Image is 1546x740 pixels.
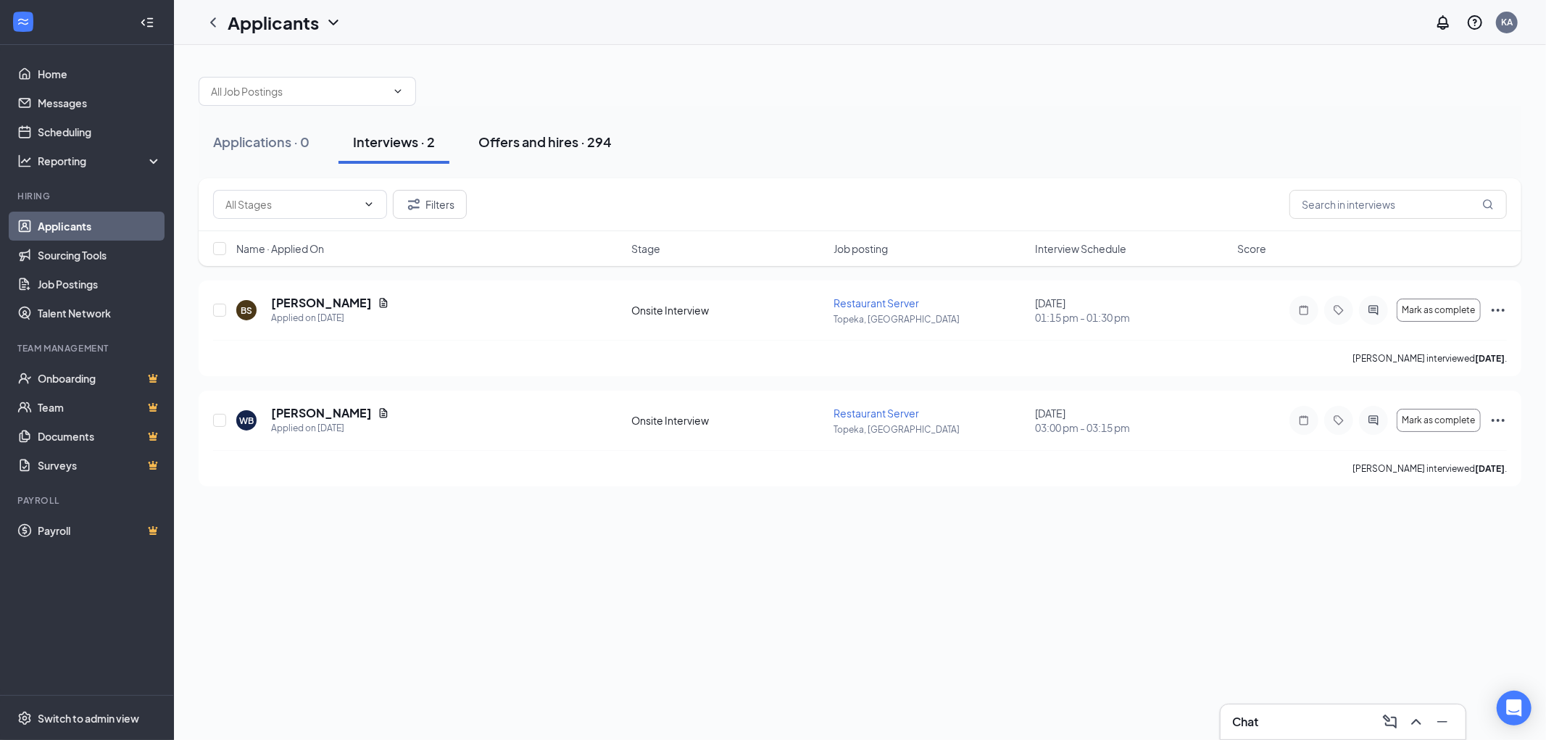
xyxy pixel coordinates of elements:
[378,297,389,309] svg: Document
[1237,241,1266,256] span: Score
[38,212,162,241] a: Applicants
[211,83,386,99] input: All Job Postings
[1330,415,1347,426] svg: Tag
[834,313,1027,325] p: Topeka, [GEOGRAPHIC_DATA]
[140,15,154,30] svg: Collapse
[38,299,162,328] a: Talent Network
[834,296,919,309] span: Restaurant Server
[38,154,162,168] div: Reporting
[271,311,389,325] div: Applied on [DATE]
[631,413,825,428] div: Onsite Interview
[1482,199,1494,210] svg: MagnifyingGlass
[16,14,30,29] svg: WorkstreamLogo
[1497,691,1532,726] div: Open Intercom Messenger
[17,494,159,507] div: Payroll
[1365,304,1382,316] svg: ActiveChat
[1402,415,1476,425] span: Mark as complete
[325,14,342,31] svg: ChevronDown
[1035,296,1229,325] div: [DATE]
[38,516,162,545] a: PayrollCrown
[213,133,309,151] div: Applications · 0
[631,303,825,317] div: Onsite Interview
[1408,713,1425,731] svg: ChevronUp
[236,241,324,256] span: Name · Applied On
[1379,710,1402,733] button: ComposeMessage
[478,133,612,151] div: Offers and hires · 294
[17,190,159,202] div: Hiring
[1397,299,1481,322] button: Mark as complete
[38,451,162,480] a: SurveysCrown
[1434,713,1451,731] svg: Minimize
[228,10,319,35] h1: Applicants
[392,86,404,97] svg: ChevronDown
[17,154,32,168] svg: Analysis
[38,364,162,393] a: OnboardingCrown
[631,241,660,256] span: Stage
[363,199,375,210] svg: ChevronDown
[271,295,372,311] h5: [PERSON_NAME]
[1397,409,1481,432] button: Mark as complete
[1475,463,1505,474] b: [DATE]
[271,405,372,421] h5: [PERSON_NAME]
[38,59,162,88] a: Home
[1232,714,1258,730] h3: Chat
[1330,304,1347,316] svg: Tag
[38,117,162,146] a: Scheduling
[17,711,32,726] svg: Settings
[353,133,435,151] div: Interviews · 2
[38,270,162,299] a: Job Postings
[834,241,888,256] span: Job posting
[1365,415,1382,426] svg: ActiveChat
[225,196,357,212] input: All Stages
[1434,14,1452,31] svg: Notifications
[1295,415,1313,426] svg: Note
[1475,353,1505,364] b: [DATE]
[1352,462,1507,475] p: [PERSON_NAME] interviewed .
[239,415,254,427] div: WB
[1035,310,1229,325] span: 01:15 pm - 01:30 pm
[38,88,162,117] a: Messages
[834,407,919,420] span: Restaurant Server
[1352,352,1507,365] p: [PERSON_NAME] interviewed .
[1035,406,1229,435] div: [DATE]
[834,423,1027,436] p: Topeka, [GEOGRAPHIC_DATA]
[38,241,162,270] a: Sourcing Tools
[204,14,222,31] svg: ChevronLeft
[1035,420,1229,435] span: 03:00 pm - 03:15 pm
[1466,14,1484,31] svg: QuestionInfo
[1402,305,1476,315] span: Mark as complete
[1035,241,1126,256] span: Interview Schedule
[1295,304,1313,316] svg: Note
[1489,302,1507,319] svg: Ellipses
[1501,16,1513,28] div: KA
[17,342,159,354] div: Team Management
[378,407,389,419] svg: Document
[1289,190,1507,219] input: Search in interviews
[1431,710,1454,733] button: Minimize
[1381,713,1399,731] svg: ComposeMessage
[405,196,423,213] svg: Filter
[38,393,162,422] a: TeamCrown
[241,304,252,317] div: BS
[1405,710,1428,733] button: ChevronUp
[271,421,389,436] div: Applied on [DATE]
[393,190,467,219] button: Filter Filters
[1489,412,1507,429] svg: Ellipses
[38,422,162,451] a: DocumentsCrown
[38,711,139,726] div: Switch to admin view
